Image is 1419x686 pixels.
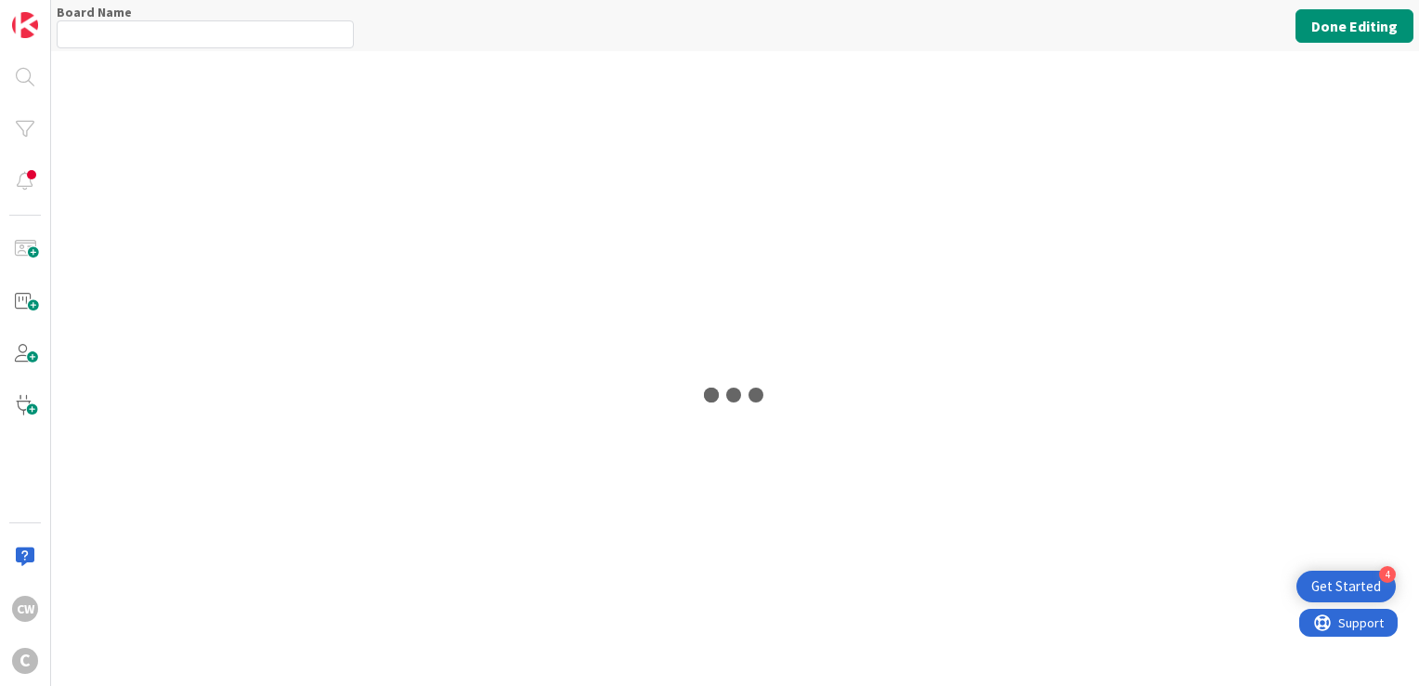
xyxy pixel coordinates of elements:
[1296,571,1396,602] div: Open Get Started checklist, remaining modules: 4
[12,12,38,38] img: Visit kanbanzone.com
[1295,9,1413,43] button: Done Editing
[12,596,38,622] div: CW
[39,3,85,25] span: Support
[1379,566,1396,583] div: 4
[12,648,38,674] div: C
[1311,577,1381,596] div: Get Started
[57,4,132,20] label: Board Name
